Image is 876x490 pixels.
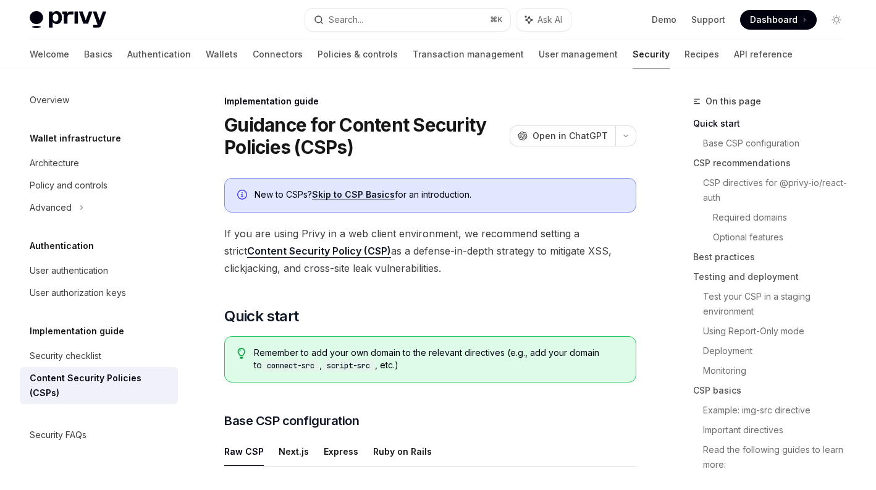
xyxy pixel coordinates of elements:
[30,40,69,69] a: Welcome
[30,371,171,400] div: Content Security Policies (CSPs)
[713,227,856,247] a: Optional features
[20,282,178,304] a: User authorization keys
[684,40,719,69] a: Recipes
[705,94,761,109] span: On this page
[224,306,298,326] span: Quick start
[247,245,391,258] a: Content Security Policy (CSP)
[30,131,121,146] h5: Wallet infrastructure
[30,11,106,28] img: light logo
[279,437,309,466] button: Next.js
[224,412,359,429] span: Base CSP configuration
[30,348,101,363] div: Security checklist
[413,40,524,69] a: Transaction management
[691,14,725,26] a: Support
[253,40,303,69] a: Connectors
[30,239,94,253] h5: Authentication
[20,89,178,111] a: Overview
[30,324,124,339] h5: Implementation guide
[703,440,856,475] a: Read the following guides to learn more:
[740,10,817,30] a: Dashboard
[30,263,108,278] div: User authentication
[30,285,126,300] div: User authorization keys
[703,133,856,153] a: Base CSP configuration
[30,178,107,193] div: Policy and controls
[262,360,319,372] code: connect-src
[703,341,856,361] a: Deployment
[703,173,856,208] a: CSP directives for @privy-io/react-auth
[20,345,178,367] a: Security checklist
[305,9,510,31] button: Search...⌘K
[703,321,856,341] a: Using Report-Only mode
[693,247,856,267] a: Best practices
[533,130,608,142] span: Open in ChatGPT
[30,156,79,171] div: Architecture
[703,420,856,440] a: Important directives
[539,40,618,69] a: User management
[652,14,676,26] a: Demo
[693,267,856,287] a: Testing and deployment
[20,152,178,174] a: Architecture
[693,381,856,400] a: CSP basics
[633,40,670,69] a: Security
[255,188,623,202] div: New to CSPs? for an introduction.
[84,40,112,69] a: Basics
[324,437,358,466] button: Express
[516,9,571,31] button: Ask AI
[30,428,86,442] div: Security FAQs
[510,125,615,146] button: Open in ChatGPT
[30,93,69,108] div: Overview
[703,400,856,420] a: Example: img-src directive
[750,14,798,26] span: Dashboard
[127,40,191,69] a: Authentication
[224,437,264,466] button: Raw CSP
[20,174,178,196] a: Policy and controls
[322,360,375,372] code: script-src
[329,12,363,27] div: Search...
[713,208,856,227] a: Required domains
[20,424,178,446] a: Security FAQs
[237,190,250,202] svg: Info
[237,348,246,359] svg: Tip
[490,15,503,25] span: ⌘ K
[20,367,178,404] a: Content Security Policies (CSPs)
[537,14,562,26] span: Ask AI
[254,347,623,372] span: Remember to add your own domain to the relevant directives (e.g., add your domain to , , etc.)
[703,287,856,321] a: Test your CSP in a staging environment
[30,200,72,215] div: Advanced
[373,437,432,466] button: Ruby on Rails
[206,40,238,69] a: Wallets
[827,10,846,30] button: Toggle dark mode
[693,153,856,173] a: CSP recommendations
[703,361,856,381] a: Monitoring
[693,114,856,133] a: Quick start
[224,95,636,108] div: Implementation guide
[312,189,395,200] a: Skip to CSP Basics
[20,260,178,282] a: User authentication
[224,225,636,277] span: If you are using Privy in a web client environment, we recommend setting a strict as a defense-in...
[224,114,505,158] h1: Guidance for Content Security Policies (CSPs)
[734,40,793,69] a: API reference
[318,40,398,69] a: Policies & controls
